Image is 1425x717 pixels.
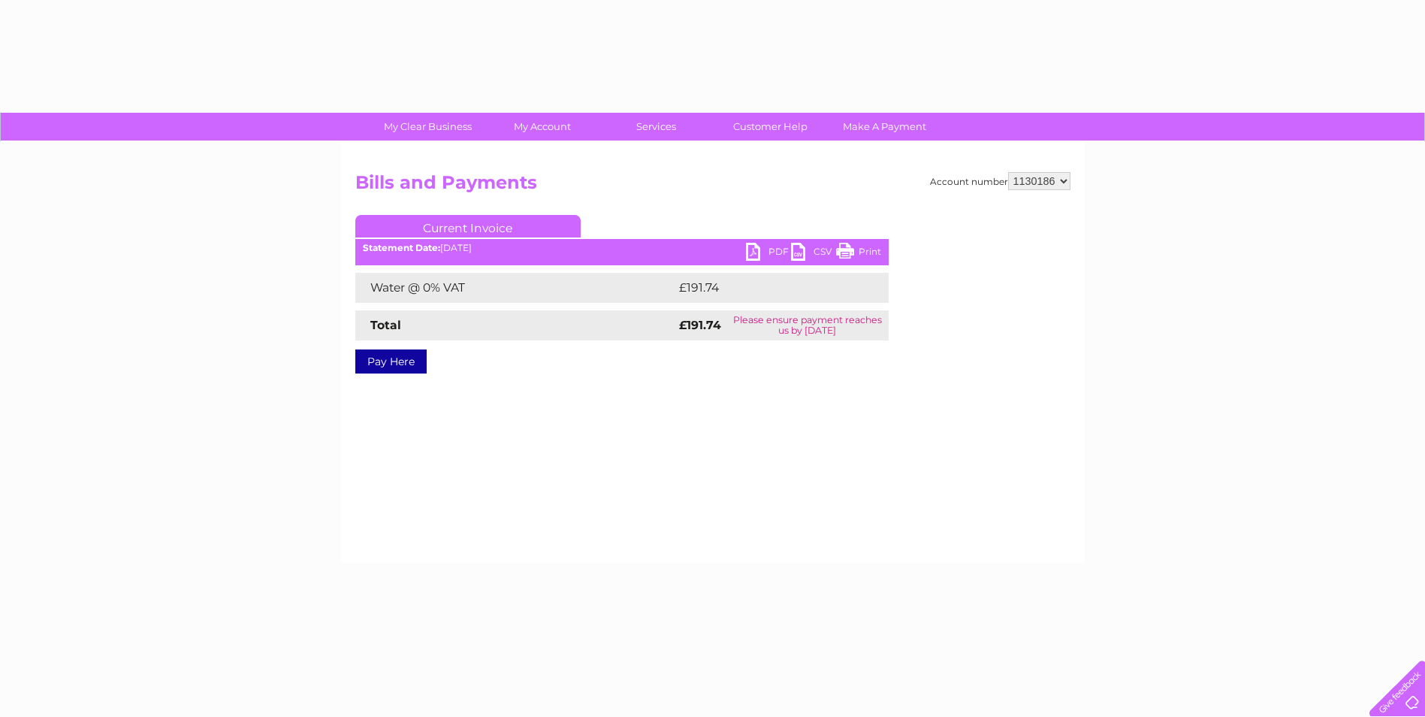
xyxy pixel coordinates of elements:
[823,113,946,141] a: Make A Payment
[746,243,791,265] a: PDF
[370,318,401,332] strong: Total
[355,172,1070,201] h2: Bills and Payments
[355,215,581,237] a: Current Invoice
[355,273,675,303] td: Water @ 0% VAT
[355,349,427,374] a: Pay Here
[675,273,859,303] td: £191.74
[836,243,881,265] a: Print
[791,243,836,265] a: CSV
[363,242,440,253] b: Statement Date:
[480,113,604,141] a: My Account
[594,113,718,141] a: Services
[726,310,889,340] td: Please ensure payment reaches us by [DATE]
[708,113,832,141] a: Customer Help
[366,113,490,141] a: My Clear Business
[930,172,1070,190] div: Account number
[355,243,889,253] div: [DATE]
[679,318,721,332] strong: £191.74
